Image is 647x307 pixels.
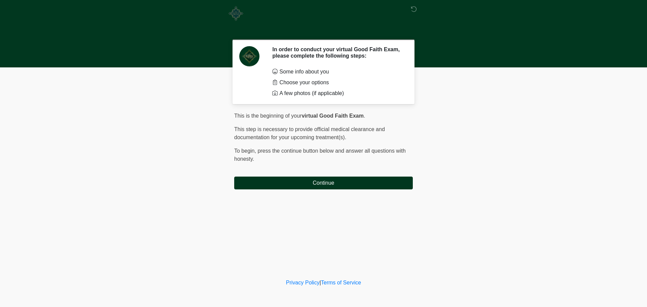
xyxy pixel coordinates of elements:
span: press the continue button below and answer all questions with honesty. [234,148,406,162]
span: This is the beginning of your [234,113,302,119]
img: Agent Avatar [239,46,259,66]
a: | [319,280,321,285]
li: A few photos (if applicable) [272,89,403,97]
button: Continue [234,177,413,189]
h2: In order to conduct your virtual Good Faith Exam, please complete the following steps: [272,46,403,59]
img: The Aesthetic Parlour Logo [227,5,244,22]
span: This step is necessary to provide official medical clearance and documentation for your upcoming ... [234,126,385,140]
span: . [364,113,365,119]
span: To begin, [234,148,257,154]
a: Privacy Policy [286,280,320,285]
li: Some info about you [272,68,403,76]
a: Terms of Service [321,280,361,285]
strong: virtual Good Faith Exam [302,113,364,119]
h1: ‎ ‎ [229,24,418,37]
li: Choose your options [272,79,403,87]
